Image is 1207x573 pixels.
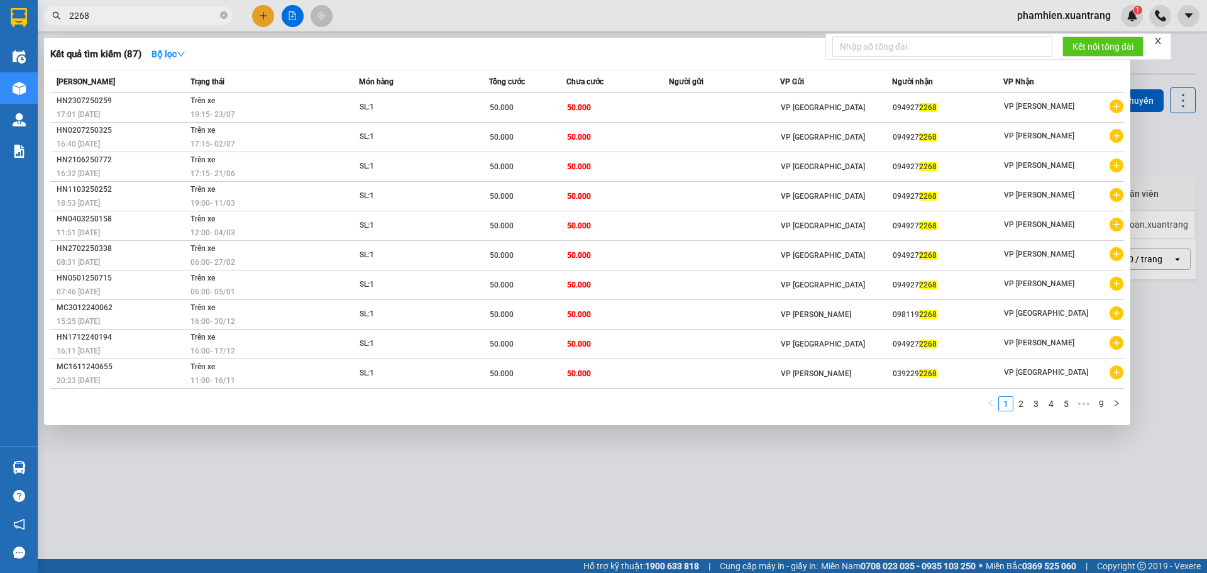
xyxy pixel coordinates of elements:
span: Trên xe [190,333,215,342]
span: 50.000 [567,103,591,112]
span: 16:11 [DATE] [57,347,100,355]
span: [PERSON_NAME] [57,77,115,86]
span: VP [GEOGRAPHIC_DATA] [781,340,865,348]
span: plus-circle [1110,247,1123,261]
div: HN1103250252 [57,183,187,196]
div: MC3012240062 [57,301,187,314]
span: message [13,547,25,559]
div: HN2307250259 [57,94,187,108]
span: 50.000 [490,162,514,171]
span: Trên xe [190,96,215,105]
span: 50.000 [567,133,591,142]
a: 5 [1059,397,1073,411]
span: 50.000 [567,192,591,201]
span: 18:53 [DATE] [57,199,100,208]
span: 50.000 [567,340,591,348]
div: SL: 1 [360,219,454,233]
span: 08:31 [DATE] [57,258,100,267]
span: Trên xe [190,274,215,282]
span: plus-circle [1110,159,1123,172]
span: 2268 [919,133,937,142]
span: Món hàng [359,77,394,86]
li: 2 [1013,396,1028,411]
span: 50.000 [490,251,514,260]
div: 094927 [893,249,1003,262]
span: Trên xe [190,126,215,135]
span: Trên xe [190,155,215,164]
span: VP Nhận [1003,77,1034,86]
span: 50.000 [490,340,514,348]
span: VP [GEOGRAPHIC_DATA] [1004,309,1088,318]
span: ••• [1074,396,1094,411]
img: solution-icon [13,145,26,158]
div: SL: 1 [360,248,454,262]
span: VP [PERSON_NAME] [1004,250,1074,259]
a: 1 [999,397,1013,411]
li: 4 [1044,396,1059,411]
li: 3 [1028,396,1044,411]
div: SL: 1 [360,337,454,351]
div: SL: 1 [360,278,454,292]
span: 07:46 [DATE] [57,287,100,296]
span: 12:00 - 04/03 [190,228,235,237]
span: VP [GEOGRAPHIC_DATA] [781,133,865,142]
span: VP [GEOGRAPHIC_DATA] [781,162,865,171]
img: warehouse-icon [13,113,26,126]
a: 4 [1044,397,1058,411]
span: 16:32 [DATE] [57,169,100,178]
span: 50.000 [490,221,514,230]
span: left [987,399,995,407]
span: notification [13,518,25,530]
h3: Kết quả tìm kiếm ( 87 ) [50,48,141,61]
strong: Bộ lọc [152,49,185,59]
span: 2268 [919,281,937,289]
div: 094927 [893,338,1003,351]
span: VP [PERSON_NAME] [1004,161,1074,170]
span: Trên xe [190,214,215,223]
span: 50.000 [490,192,514,201]
li: 9 [1094,396,1109,411]
span: 17:15 - 21/06 [190,169,235,178]
span: VP [GEOGRAPHIC_DATA] [781,103,865,112]
span: close [1154,36,1162,45]
span: 50.000 [490,281,514,289]
div: HN0501250715 [57,272,187,285]
button: left [983,396,998,411]
div: 094927 [893,220,1003,233]
button: Bộ lọcdown [141,44,196,64]
span: VP [GEOGRAPHIC_DATA] [781,281,865,289]
input: Tìm tên, số ĐT hoặc mã đơn [69,9,218,23]
span: 50.000 [567,221,591,230]
span: 2268 [919,369,937,378]
span: Trên xe [190,185,215,194]
span: 50.000 [490,310,514,319]
input: Nhập số tổng đài [832,36,1052,57]
div: HN2702250338 [57,242,187,255]
span: 11:00 - 16/11 [190,376,235,385]
span: 50.000 [490,133,514,142]
span: Trạng thái [190,77,224,86]
span: VP [GEOGRAPHIC_DATA] [781,251,865,260]
span: 2268 [919,310,937,319]
a: 9 [1094,397,1108,411]
span: VP [PERSON_NAME] [1004,338,1074,347]
span: VP [GEOGRAPHIC_DATA] [781,221,865,230]
div: HN2106250772 [57,153,187,167]
li: 1 [998,396,1013,411]
span: 16:00 - 30/12 [190,317,235,326]
div: HN1712240194 [57,331,187,344]
span: 50.000 [567,281,591,289]
div: 094927 [893,160,1003,174]
div: 094927 [893,101,1003,114]
span: VP [PERSON_NAME] [781,310,851,319]
span: VP Gửi [780,77,804,86]
span: search [52,11,61,20]
li: Previous Page [983,396,998,411]
img: logo-vxr [11,8,27,27]
span: VP [PERSON_NAME] [781,369,851,378]
div: HN0403250158 [57,213,187,226]
span: 17:01 [DATE] [57,110,100,119]
span: 50.000 [567,369,591,378]
span: plus-circle [1110,277,1123,291]
span: 06:00 - 27/02 [190,258,235,267]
